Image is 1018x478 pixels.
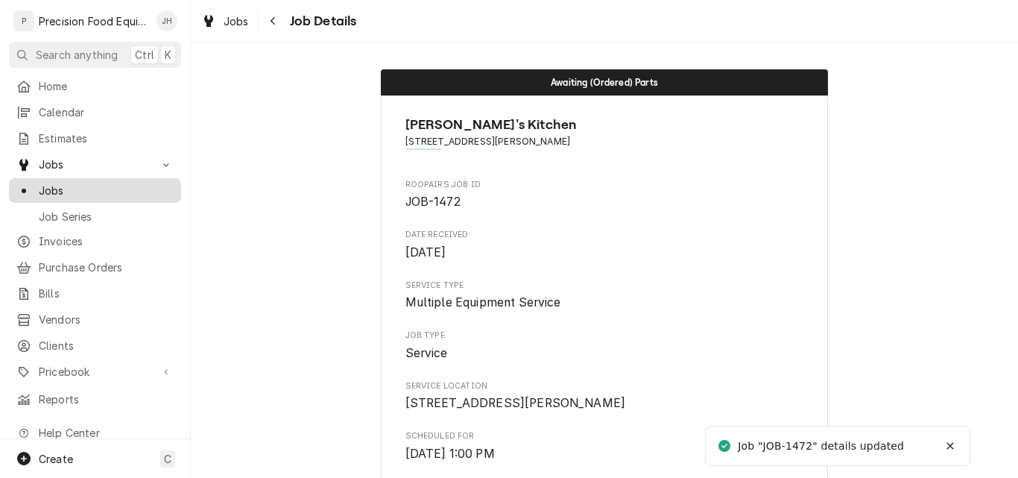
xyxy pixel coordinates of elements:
[405,135,804,148] span: Address
[405,280,804,312] div: Service Type
[39,286,174,301] span: Bills
[405,195,461,209] span: JOB-1472
[405,447,495,461] span: [DATE] 1:00 PM
[405,179,804,211] div: Roopairs Job ID
[405,445,804,463] span: Scheduled For
[9,307,181,332] a: Vendors
[9,204,181,229] a: Job Series
[9,333,181,358] a: Clients
[165,47,171,63] span: K
[405,346,448,360] span: Service
[9,387,181,412] a: Reports
[157,10,177,31] div: JH
[405,345,804,362] span: Job Type
[39,453,73,465] span: Create
[405,115,804,160] div: Client Information
[164,451,171,467] span: C
[135,47,154,63] span: Ctrl
[405,330,804,342] span: Job Type
[39,157,151,172] span: Jobs
[285,11,357,31] span: Job Details
[405,295,561,309] span: Multiple Equipment Service
[39,312,174,327] span: Vendors
[405,294,804,312] span: Service Type
[551,78,658,87] span: Awaiting (Ordered) Parts
[405,229,804,261] div: Date Received
[13,10,34,31] div: P
[39,364,151,380] span: Pricebook
[39,104,174,120] span: Calendar
[738,438,906,454] div: Job "JOB-1472" details updated
[9,42,181,68] button: Search anythingCtrlK
[405,244,804,262] span: Date Received
[9,421,181,445] a: Go to Help Center
[9,74,181,98] a: Home
[405,430,804,462] div: Scheduled For
[36,47,118,63] span: Search anything
[39,338,174,353] span: Clients
[9,281,181,306] a: Bills
[9,229,181,254] a: Invoices
[405,193,804,211] span: Roopairs Job ID
[9,178,181,203] a: Jobs
[157,10,177,31] div: Jason Hertel's Avatar
[381,69,828,95] div: Status
[9,359,181,384] a: Go to Pricebook
[9,255,181,280] a: Purchase Orders
[39,78,174,94] span: Home
[9,126,181,151] a: Estimates
[405,245,446,260] span: [DATE]
[9,152,181,177] a: Go to Jobs
[405,430,804,442] span: Scheduled For
[405,115,804,135] span: Name
[39,233,174,249] span: Invoices
[39,13,148,29] div: Precision Food Equipment LLC
[405,280,804,292] span: Service Type
[9,100,181,125] a: Calendar
[405,179,804,191] span: Roopairs Job ID
[405,380,804,412] div: Service Location
[39,425,172,441] span: Help Center
[195,9,255,34] a: Jobs
[405,330,804,362] div: Job Type
[405,229,804,241] span: Date Received
[262,9,285,33] button: Navigate back
[39,391,174,407] span: Reports
[405,380,804,392] span: Service Location
[39,209,174,224] span: Job Series
[39,130,174,146] span: Estimates
[224,13,249,29] span: Jobs
[39,260,174,275] span: Purchase Orders
[405,394,804,412] span: Service Location
[405,396,626,410] span: [STREET_ADDRESS][PERSON_NAME]
[39,183,174,198] span: Jobs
